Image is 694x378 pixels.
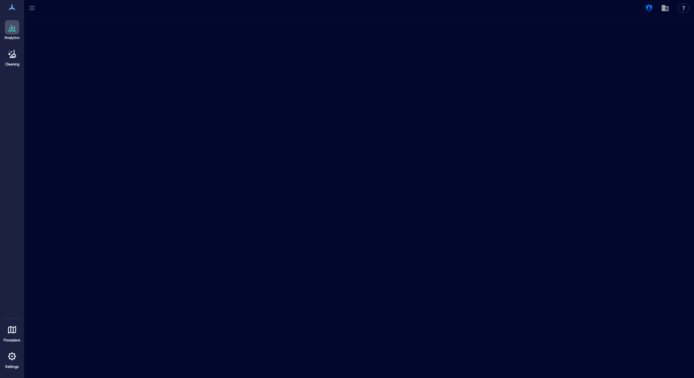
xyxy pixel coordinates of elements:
a: Floorplans [1,320,23,345]
p: Floorplans [4,338,20,343]
p: Cleaning [5,62,19,67]
a: Analytics [2,18,22,43]
a: Settings [2,347,22,372]
p: Analytics [4,35,20,40]
p: Settings [5,364,19,369]
a: Cleaning [2,44,22,69]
